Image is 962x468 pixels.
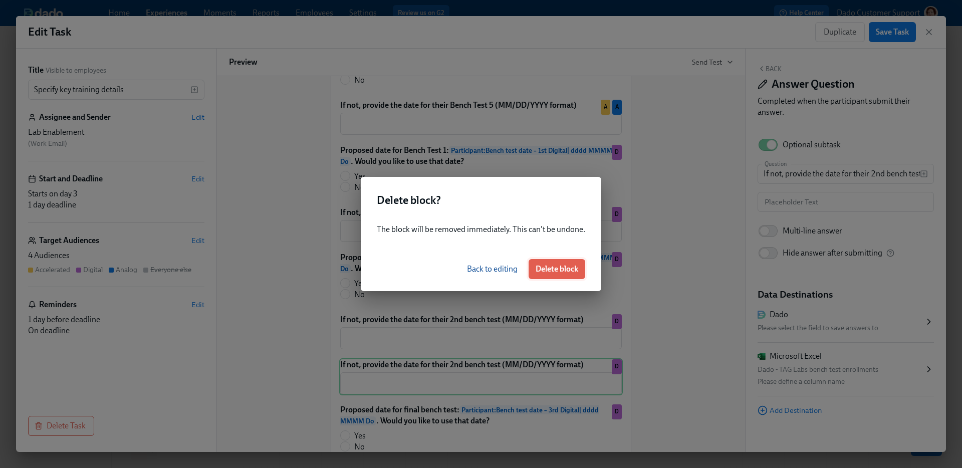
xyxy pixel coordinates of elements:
span: Back to editing [467,264,518,274]
div: The block will be removed immediately. This can't be undone. [361,216,601,247]
button: Delete block [529,259,585,279]
span: Delete block [536,264,578,274]
button: Back to editing [460,259,525,279]
h2: Delete block? [377,193,585,208]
